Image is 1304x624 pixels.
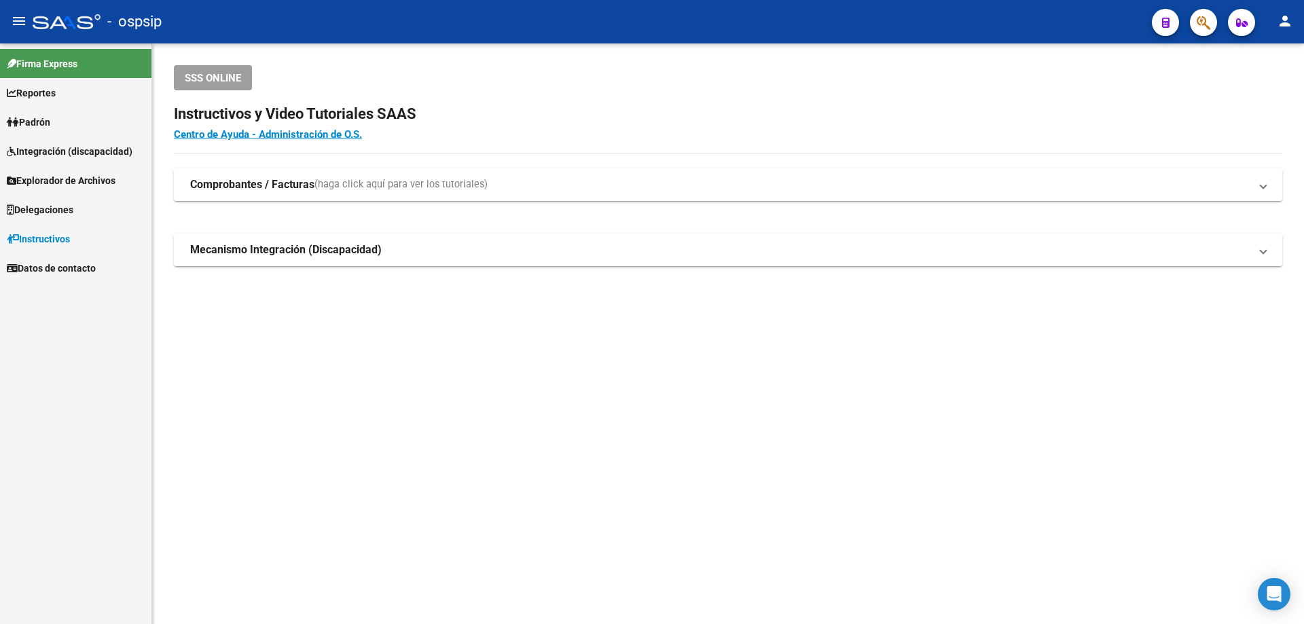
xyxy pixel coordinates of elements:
[174,101,1282,127] h2: Instructivos y Video Tutoriales SAAS
[1277,13,1293,29] mat-icon: person
[174,128,362,141] a: Centro de Ayuda - Administración de O.S.
[7,173,115,188] span: Explorador de Archivos
[7,202,73,217] span: Delegaciones
[7,115,50,130] span: Padrón
[7,261,96,276] span: Datos de contacto
[190,177,314,192] strong: Comprobantes / Facturas
[1258,578,1290,610] div: Open Intercom Messenger
[314,177,488,192] span: (haga click aquí para ver los tutoriales)
[174,168,1282,201] mat-expansion-panel-header: Comprobantes / Facturas(haga click aquí para ver los tutoriales)
[7,232,70,246] span: Instructivos
[174,234,1282,266] mat-expansion-panel-header: Mecanismo Integración (Discapacidad)
[11,13,27,29] mat-icon: menu
[190,242,382,257] strong: Mecanismo Integración (Discapacidad)
[7,86,56,100] span: Reportes
[174,65,252,90] button: SSS ONLINE
[185,72,241,84] span: SSS ONLINE
[7,56,77,71] span: Firma Express
[107,7,162,37] span: - ospsip
[7,144,132,159] span: Integración (discapacidad)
